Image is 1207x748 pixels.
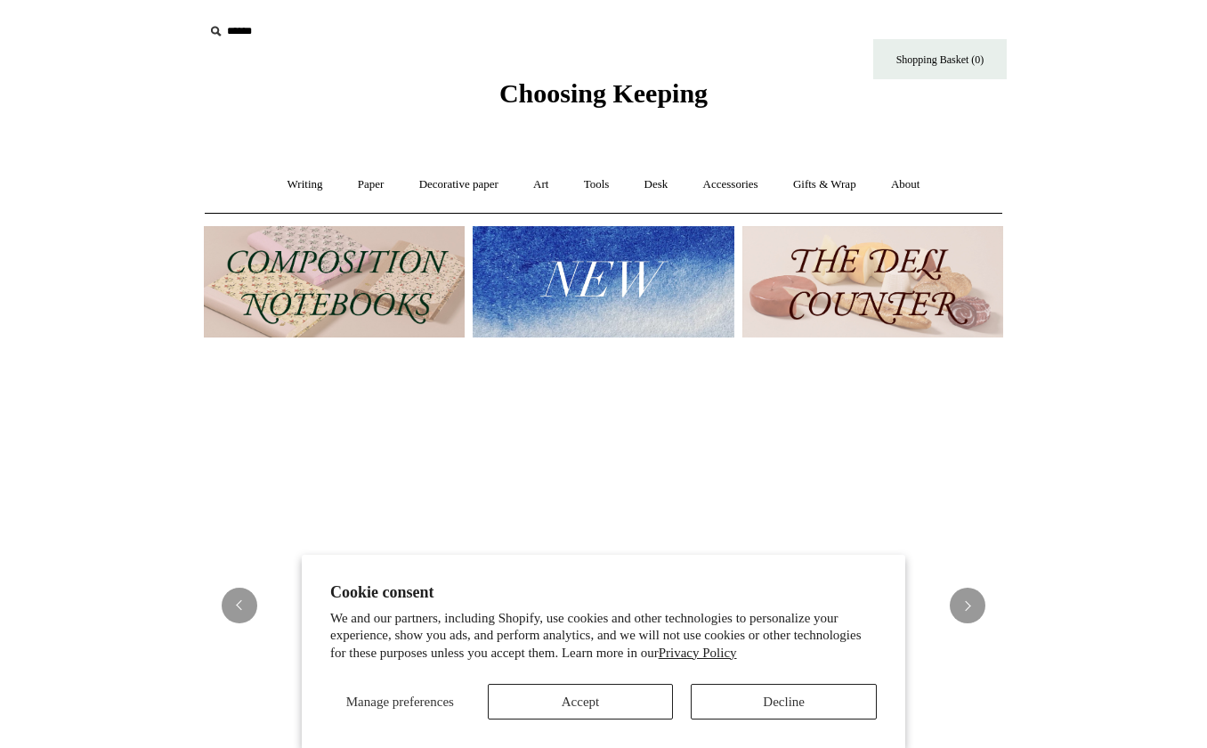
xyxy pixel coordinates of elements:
[777,161,872,208] a: Gifts & Wrap
[742,226,1003,337] img: The Deli Counter
[568,161,626,208] a: Tools
[488,684,674,720] button: Accept
[222,588,257,623] button: Previous
[330,610,877,663] p: We and our partners, including Shopify, use cookies and other technologies to personalize your ex...
[271,161,339,208] a: Writing
[342,161,401,208] a: Paper
[950,588,985,623] button: Next
[473,226,733,337] img: New.jpg__PID:f73bdf93-380a-4a35-bcfe-7823039498e1
[873,39,1007,79] a: Shopping Basket (0)
[691,684,877,720] button: Decline
[517,161,564,208] a: Art
[330,583,877,602] h2: Cookie consent
[687,161,774,208] a: Accessories
[204,226,465,337] img: 202302 Composition ledgers.jpg__PID:69722ee6-fa44-49dd-a067-31375e5d54ec
[499,78,708,108] span: Choosing Keeping
[628,161,685,208] a: Desk
[875,161,936,208] a: About
[659,646,737,660] a: Privacy Policy
[330,684,470,720] button: Manage preferences
[403,161,514,208] a: Decorative paper
[346,695,454,709] span: Manage preferences
[499,93,708,105] a: Choosing Keeping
